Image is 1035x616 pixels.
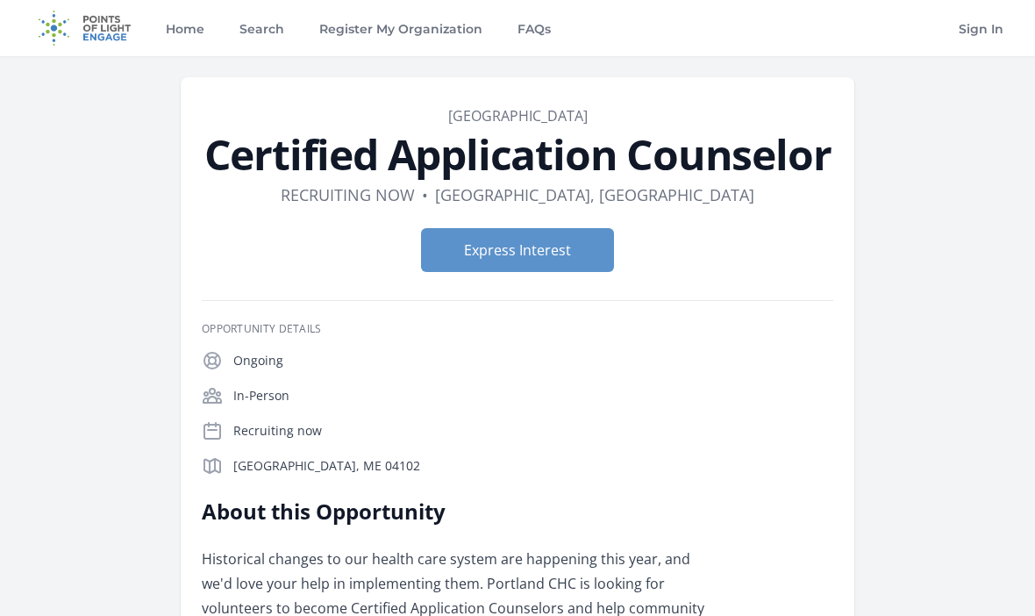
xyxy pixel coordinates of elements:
h1: Certified Application Counselor [202,133,833,175]
dd: Recruiting now [281,183,415,207]
dd: [GEOGRAPHIC_DATA], [GEOGRAPHIC_DATA] [435,183,754,207]
p: Recruiting now [233,422,833,440]
div: • [422,183,428,207]
h2: About this Opportunity [202,498,715,526]
h3: Opportunity Details [202,322,833,336]
p: [GEOGRAPHIC_DATA], ME 04102 [233,457,833,475]
button: Express Interest [421,228,614,272]
p: Ongoing [233,352,833,369]
p: In-Person [233,387,833,405]
a: [GEOGRAPHIC_DATA] [448,106,588,125]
